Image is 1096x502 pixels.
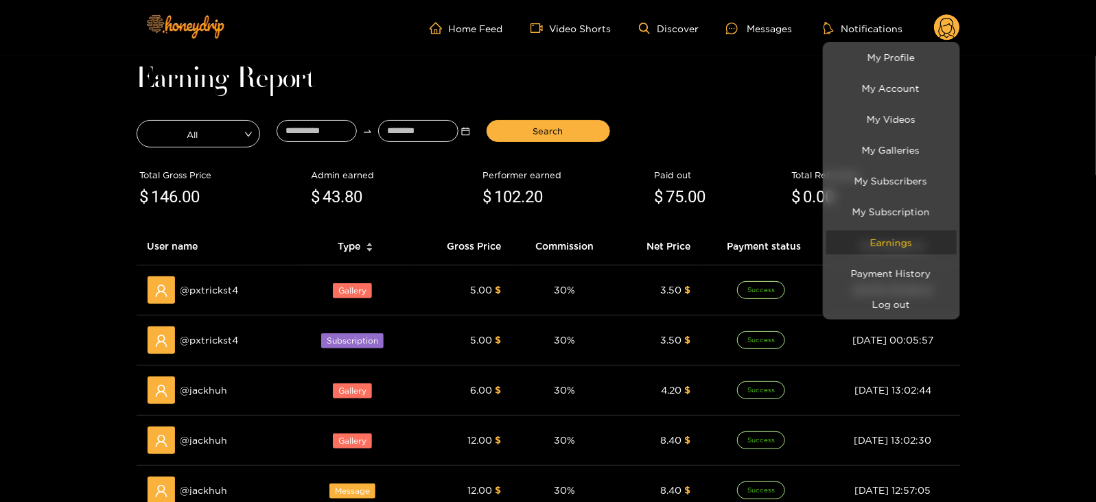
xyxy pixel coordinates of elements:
[826,45,957,69] a: My Profile
[826,107,957,131] a: My Videos
[826,169,957,193] a: My Subscribers
[826,138,957,162] a: My Galleries
[826,200,957,224] a: My Subscription
[826,76,957,100] a: My Account
[826,261,957,285] a: Payment History
[826,230,957,254] a: Earnings
[826,292,957,316] button: Log out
